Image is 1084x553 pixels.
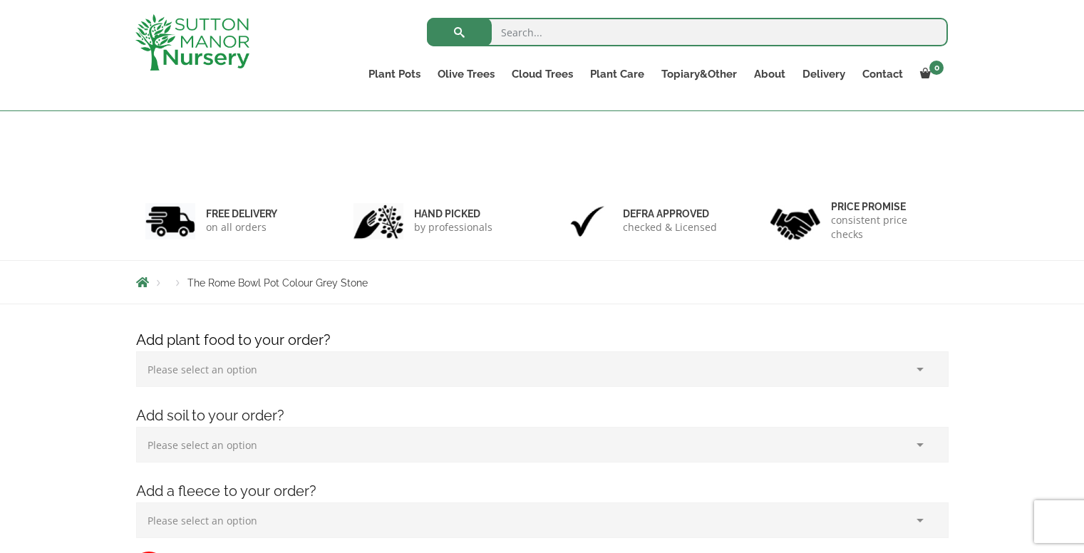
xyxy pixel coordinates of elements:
[562,203,612,239] img: 3.jpg
[360,64,429,84] a: Plant Pots
[623,207,717,220] h6: Defra approved
[912,64,948,84] a: 0
[125,405,959,427] h4: Add soil to your order?
[831,213,939,242] p: consistent price checks
[653,64,745,84] a: Topiary&Other
[414,220,492,234] p: by professionals
[831,200,939,213] h6: Price promise
[145,203,195,239] img: 1.jpg
[582,64,653,84] a: Plant Care
[623,220,717,234] p: checked & Licensed
[854,64,912,84] a: Contact
[125,480,959,502] h4: Add a fleece to your order?
[794,64,854,84] a: Delivery
[427,18,948,46] input: Search...
[135,14,249,71] img: logo
[187,277,368,289] span: The Rome Bowl Pot Colour Grey Stone
[353,203,403,239] img: 2.jpg
[136,276,949,288] nav: Breadcrumbs
[503,64,582,84] a: Cloud Trees
[206,220,277,234] p: on all orders
[429,64,503,84] a: Olive Trees
[929,61,944,75] span: 0
[745,64,794,84] a: About
[414,207,492,220] h6: hand picked
[770,200,820,243] img: 4.jpg
[125,329,959,351] h4: Add plant food to your order?
[206,207,277,220] h6: FREE DELIVERY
